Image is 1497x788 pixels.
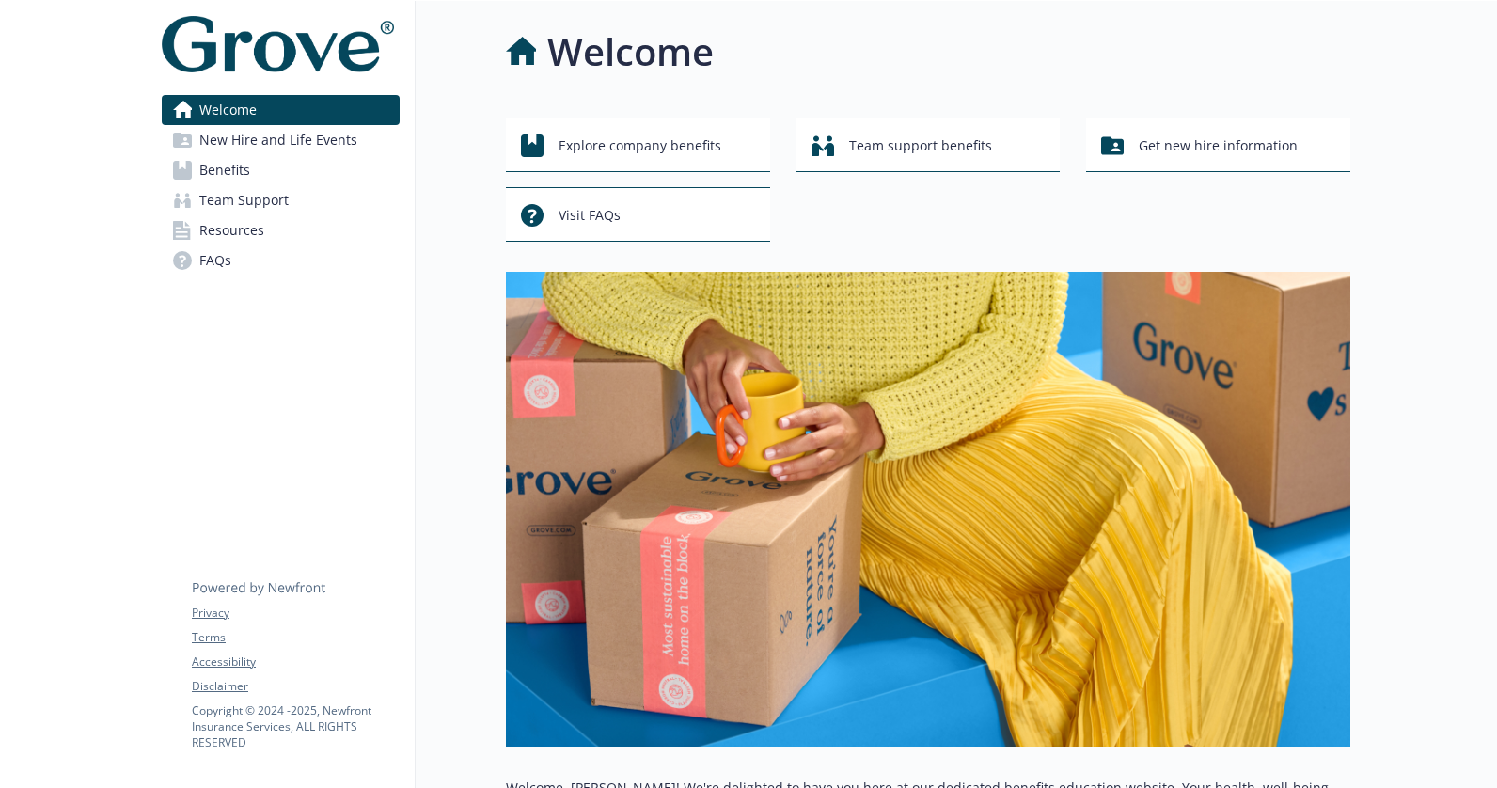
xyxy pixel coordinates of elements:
[192,605,399,622] a: Privacy
[199,245,231,276] span: FAQs
[506,118,770,172] button: Explore company benefits
[559,128,721,164] span: Explore company benefits
[1139,128,1298,164] span: Get new hire information
[199,95,257,125] span: Welcome
[547,24,714,80] h1: Welcome
[192,654,399,670] a: Accessibility
[199,185,289,215] span: Team Support
[192,629,399,646] a: Terms
[1086,118,1350,172] button: Get new hire information
[199,215,264,245] span: Resources
[849,128,992,164] span: Team support benefits
[506,272,1350,747] img: overview page banner
[192,678,399,695] a: Disclaimer
[162,215,400,245] a: Resources
[162,185,400,215] a: Team Support
[796,118,1061,172] button: Team support benefits
[559,197,621,233] span: Visit FAQs
[506,187,770,242] button: Visit FAQs
[162,125,400,155] a: New Hire and Life Events
[199,155,250,185] span: Benefits
[162,95,400,125] a: Welcome
[199,125,357,155] span: New Hire and Life Events
[192,702,399,750] p: Copyright © 2024 - 2025 , Newfront Insurance Services, ALL RIGHTS RESERVED
[162,155,400,185] a: Benefits
[162,245,400,276] a: FAQs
